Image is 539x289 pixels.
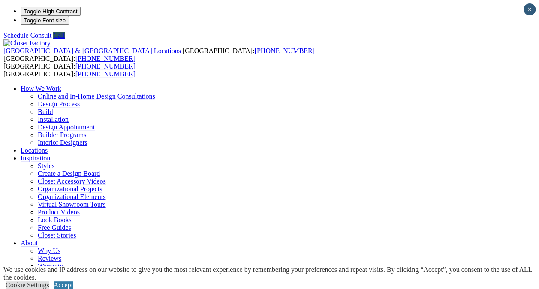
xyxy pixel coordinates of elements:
[3,47,183,54] a: [GEOGRAPHIC_DATA] & [GEOGRAPHIC_DATA] Locations
[3,47,181,54] span: [GEOGRAPHIC_DATA] & [GEOGRAPHIC_DATA] Locations
[21,239,38,247] a: About
[38,255,61,262] a: Reviews
[21,147,48,154] a: Locations
[3,39,51,47] img: Closet Factory
[38,208,80,216] a: Product Videos
[38,93,155,100] a: Online and In-Home Design Consultations
[524,3,536,15] button: Close
[3,63,136,78] span: [GEOGRAPHIC_DATA]: [GEOGRAPHIC_DATA]:
[21,7,81,16] button: Toggle High Contrast
[38,201,106,208] a: Virtual Showroom Tours
[75,63,136,70] a: [PHONE_NUMBER]
[21,85,61,92] a: How We Work
[38,247,60,254] a: Why Us
[38,131,86,138] a: Builder Programs
[3,266,539,281] div: We use cookies and IP address on our website to give you the most relevant experience by remember...
[38,123,95,131] a: Design Appointment
[38,224,71,231] a: Free Guides
[75,70,136,78] a: [PHONE_NUMBER]
[38,170,100,177] a: Create a Design Board
[75,55,136,62] a: [PHONE_NUMBER]
[53,32,65,39] a: Call
[38,116,69,123] a: Installation
[38,178,106,185] a: Closet Accessory Videos
[3,32,51,39] a: Schedule Consult
[24,8,77,15] span: Toggle High Contrast
[6,281,49,289] a: Cookie Settings
[38,185,102,193] a: Organizational Projects
[54,281,73,289] a: Accept
[38,100,80,108] a: Design Process
[38,139,87,146] a: Interior Designers
[38,108,53,115] a: Build
[21,154,50,162] a: Inspiration
[38,262,63,270] a: Warranty
[24,17,66,24] span: Toggle Font size
[254,47,314,54] a: [PHONE_NUMBER]
[38,216,72,223] a: Look Books
[38,193,105,200] a: Organizational Elements
[38,162,54,169] a: Styles
[21,16,69,25] button: Toggle Font size
[38,232,76,239] a: Closet Stories
[3,47,315,62] span: [GEOGRAPHIC_DATA]: [GEOGRAPHIC_DATA]:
